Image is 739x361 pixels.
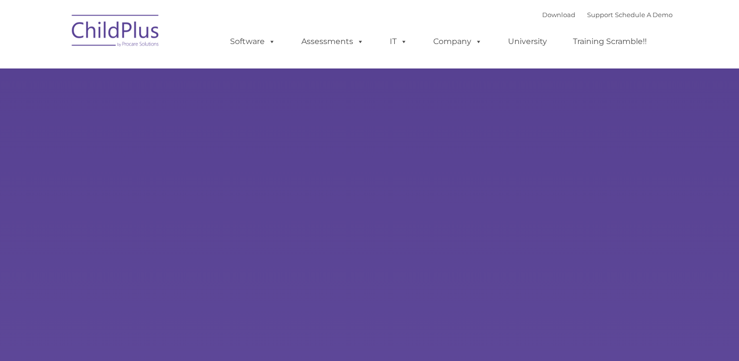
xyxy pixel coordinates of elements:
a: Download [542,11,575,19]
a: Software [220,32,285,51]
a: Assessments [292,32,374,51]
img: ChildPlus by Procare Solutions [67,8,165,57]
a: Support [587,11,613,19]
a: IT [380,32,417,51]
a: Schedule A Demo [615,11,673,19]
a: University [498,32,557,51]
font: | [542,11,673,19]
a: Training Scramble!! [563,32,656,51]
a: Company [423,32,492,51]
